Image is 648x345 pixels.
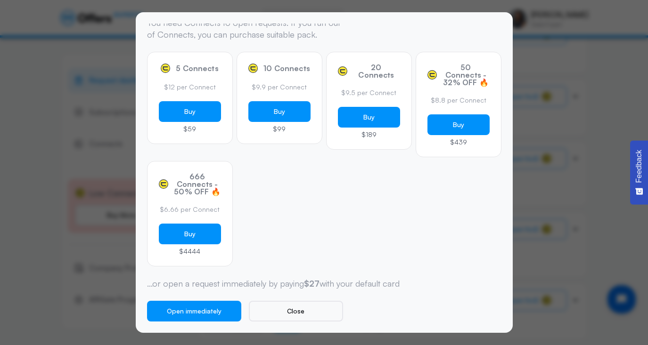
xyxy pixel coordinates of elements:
[338,107,400,128] button: Buy
[174,173,221,195] span: 666 Connects - 50% OFF 🔥
[176,64,219,72] span: 5 Connects
[248,126,311,132] p: $99
[249,301,343,321] button: Close
[338,131,400,138] p: $189
[443,64,490,86] span: 50 Connects - 32% OFF 🔥
[427,96,490,105] p: $8.8 per Connect
[353,64,400,79] span: 20 Connects
[159,82,221,92] p: $12 per Connect
[635,150,643,183] span: Feedback
[630,140,648,204] button: Feedback - Show survey
[159,126,221,132] p: $59
[263,64,310,72] span: 10 Connects
[147,278,501,289] p: ...or open a request immediately by paying with your default card
[159,224,221,244] button: Buy
[338,88,400,97] p: $9.5 per Connect
[248,82,311,92] p: $9.9 per Connect
[427,114,490,135] button: Buy
[8,8,36,36] button: Open chat widget
[147,17,347,40] p: You need Connects to open requests. If you run out of Connects, you can purchase suitable pack.
[427,139,490,145] p: $439
[159,248,221,255] p: $4444
[304,278,320,289] strong: $27
[159,205,221,214] p: $6.66 per Connect
[147,301,241,321] button: Open immediately
[159,101,221,122] button: Buy
[248,101,311,122] button: Buy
